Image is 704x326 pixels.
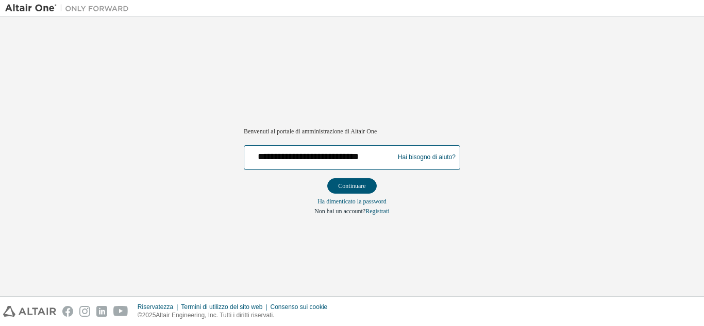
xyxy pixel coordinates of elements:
[3,306,56,317] img: altair_logo.svg
[338,182,365,190] font: Continuare
[314,208,365,215] font: Non hai un account?
[62,306,73,317] img: facebook.svg
[5,3,134,13] img: Altair Uno
[365,208,390,215] a: Registrati
[317,198,387,205] font: Ha dimenticato la password
[79,306,90,317] img: instagram.svg
[327,178,376,194] button: Continuare
[138,312,142,319] font: ©
[156,312,274,319] font: Altair Engineering, Inc. Tutti i diritti riservati.
[96,306,107,317] img: linkedin.svg
[270,303,327,311] font: Consenso sui cookie
[181,303,262,311] font: Termini di utilizzo del sito web
[142,312,156,319] font: 2025
[138,303,173,311] font: Riservatezza
[244,128,377,135] font: Benvenuti al portale di amministrazione di Altair One
[113,306,128,317] img: youtube.svg
[398,153,456,161] font: Hai bisogno di aiuto?
[398,157,456,158] a: Hai bisogno di aiuto?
